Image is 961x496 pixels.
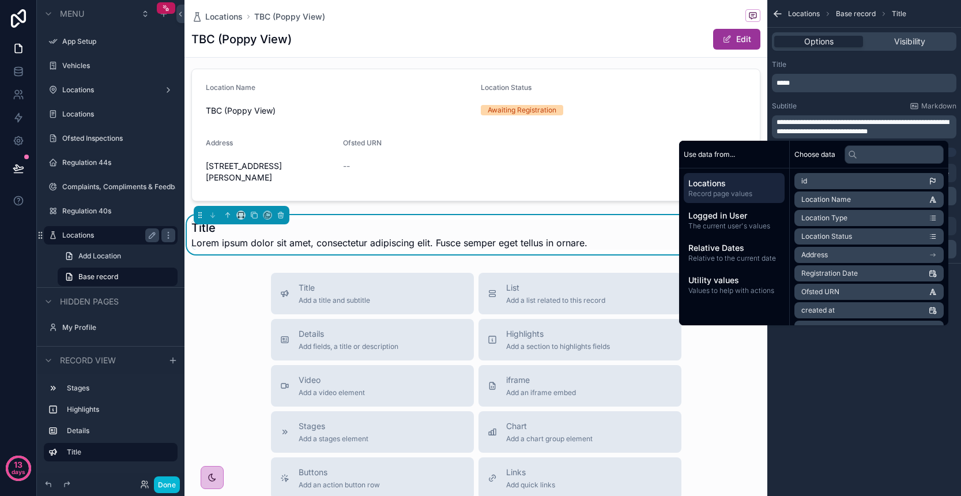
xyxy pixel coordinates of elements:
span: Visibility [894,36,925,47]
span: Relative Dates [688,242,780,254]
span: Relative to the current date [688,254,780,263]
span: Choose data [794,150,835,159]
div: scrollable content [37,374,184,473]
span: Base record [836,9,876,18]
a: Locations [191,11,243,22]
span: Record view [60,355,116,366]
p: 13 [14,459,22,471]
span: iframe [506,374,576,386]
span: Add fields, a title or description [299,342,398,351]
span: The current user's values [688,221,780,231]
span: Title [892,9,906,18]
span: Add a section to highlights fields [506,342,610,351]
label: Highlights [67,405,173,414]
h1: TBC (Poppy View) [191,31,292,47]
button: VideoAdd a video element [271,365,474,407]
span: Highlights [506,328,610,340]
label: Locations [62,110,175,119]
span: Add quick links [506,480,555,490]
h1: Title [191,220,587,236]
button: StagesAdd a stages element [271,411,474,453]
button: HighlightsAdd a section to highlights fields [478,319,681,360]
label: Regulation 44s [62,158,175,167]
span: Record page values [688,189,780,198]
label: Locations [62,231,154,240]
label: Title [772,60,786,69]
span: Title [299,282,370,294]
span: Stages [299,420,368,432]
span: Details [299,328,398,340]
span: Lorem ipsum dolor sit amet, consectetur adipiscing elit. Fusce semper eget tellus in ornare. [191,236,587,250]
span: Add a video element [299,388,365,397]
span: Add a chart group element [506,434,593,444]
span: Markdown [921,102,956,111]
span: Add an action button row [299,480,380,490]
span: Utility values [688,275,780,286]
span: Base record [78,272,118,281]
button: DetailsAdd fields, a title or description [271,319,474,360]
label: Ofsted Inspections [62,134,175,143]
a: Add Location [58,247,178,265]
span: Add an iframe embed [506,388,576,397]
div: scrollable content [772,115,956,138]
span: Add a title and subtitle [299,296,370,305]
label: Stages [67,384,173,393]
div: scrollable content [772,74,956,92]
span: Video [299,374,365,386]
p: days [12,464,25,480]
label: Vehicles [62,61,175,70]
a: TBC (Poppy View) [254,11,325,22]
label: Regulation 40s [62,206,175,216]
label: My Profile [62,323,175,332]
button: iframeAdd an iframe embed [478,365,681,407]
span: Options [804,36,834,47]
button: ChartAdd a chart group element [478,411,681,453]
span: Values to help with actions [688,286,780,295]
span: Use data from... [684,150,735,159]
label: Subtitle [772,102,797,111]
span: Locations [788,9,820,18]
span: Locations [688,178,780,189]
a: Base record [58,268,178,286]
label: Title [67,448,168,457]
button: Edit [713,29,760,50]
span: Buttons [299,467,380,478]
label: Details [67,426,173,435]
label: App Setup [62,37,175,46]
button: TitleAdd a title and subtitle [271,273,474,314]
button: ListAdd a list related to this record [478,273,681,314]
span: Logged in User [688,210,780,221]
span: Links [506,467,555,478]
span: Menu [60,8,84,20]
label: Complaints, Compliments & Feedback [62,182,175,191]
span: Chart [506,420,593,432]
button: Done [154,476,180,493]
span: Hidden pages [60,296,119,307]
div: scrollable content [679,168,789,305]
span: Add Location [78,251,121,261]
a: Markdown [910,102,956,111]
label: Locations [62,85,159,95]
span: Add a stages element [299,434,368,444]
span: Locations [205,11,243,22]
span: List [506,282,605,294]
span: Add a list related to this record [506,296,605,305]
